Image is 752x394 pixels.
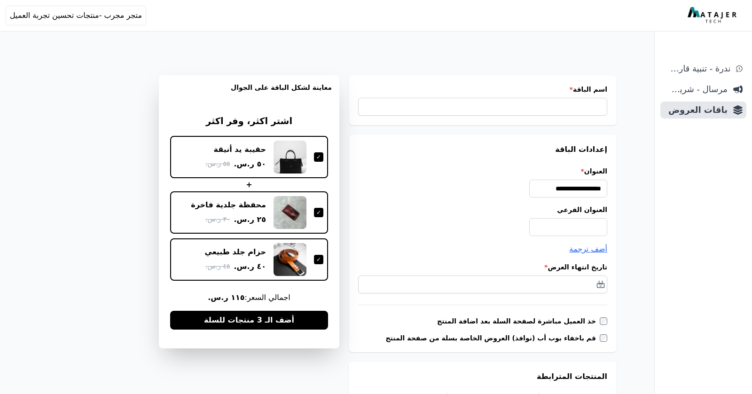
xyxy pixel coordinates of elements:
h3: معاينة لشكل الباقة على الجوال [166,83,332,103]
span: اجمالي السعر: [170,292,328,303]
span: ٥٥ ر.س. [205,159,230,169]
div: محفظة جلدية فاخرة [191,200,266,210]
span: ٢٥ ر.س. [234,214,266,225]
span: أضف ترجمة [569,244,607,253]
h3: اشتر اكثر، وفر اكثر [170,115,328,128]
span: ٤٠ ر.س. [234,261,266,272]
span: متجر مجرب -منتجات تحسين تجربة العميل [10,10,142,21]
label: العنوان [358,166,607,176]
span: ٤٥ ر.س. [205,261,230,271]
button: متجر مجرب -منتجات تحسين تجربة العميل [6,6,146,25]
span: باقات العروض [664,103,728,117]
label: العنوان الفرعي [358,205,607,214]
label: اسم الباقة [358,85,607,94]
label: قم باخفاء بوب أب (نوافذ) العروض الخاصة بسلة من صفحة المنتج [385,333,600,343]
div: حزام جلد طبيعي [205,247,266,257]
span: ٣٠ ر.س. [205,214,230,224]
div: + [170,179,328,190]
span: أضف الـ 3 منتجات للسلة [204,315,294,326]
img: حزام جلد طبيعي [274,243,306,276]
button: أضف ترجمة [569,244,607,255]
iframe: chat widget [713,356,743,385]
span: ندرة - تنبية قارب علي النفاذ [664,62,730,75]
h3: إعدادات الباقة [358,144,607,155]
span: مرسال - شريط دعاية [664,83,728,96]
button: أضف الـ 3 منتجات للسلة [170,311,328,330]
span: ٥٠ ر.س. [234,158,266,170]
label: خذ العميل مباشرة لصفحة السلة بعد اضافة المنتج [437,316,600,326]
img: محفظة جلدية فاخرة [274,196,306,229]
h3: المنتجات المترابطة [358,371,607,382]
label: تاريخ انتهاء العرض [358,262,607,272]
img: حقيبة يد أنيقة [274,141,306,173]
img: MatajerTech Logo [688,7,739,24]
b: ١١٥ ر.س. [208,293,244,302]
div: حقيبة يد أنيقة [214,144,266,155]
